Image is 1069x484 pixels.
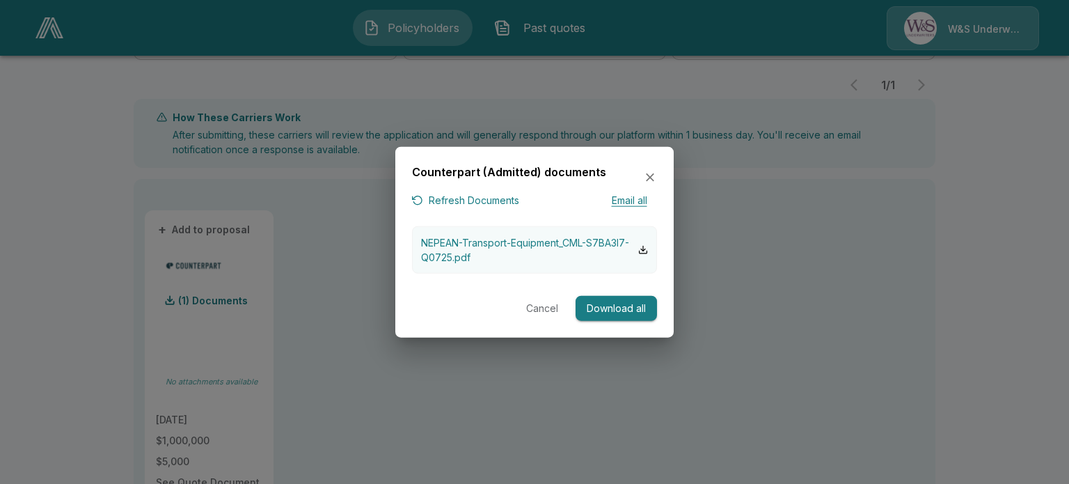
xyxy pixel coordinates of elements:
button: Email all [601,192,657,210]
p: NEPEAN-Transport-Equipment_CML-S7BA3I7-Q0725.pdf [421,235,638,264]
button: Refresh Documents [412,192,519,210]
h6: Counterpart (Admitted) documents [412,163,606,181]
button: NEPEAN-Transport-Equipment_CML-S7BA3I7-Q0725.pdf [412,226,657,273]
button: Download all [576,295,657,321]
button: Cancel [520,295,564,321]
